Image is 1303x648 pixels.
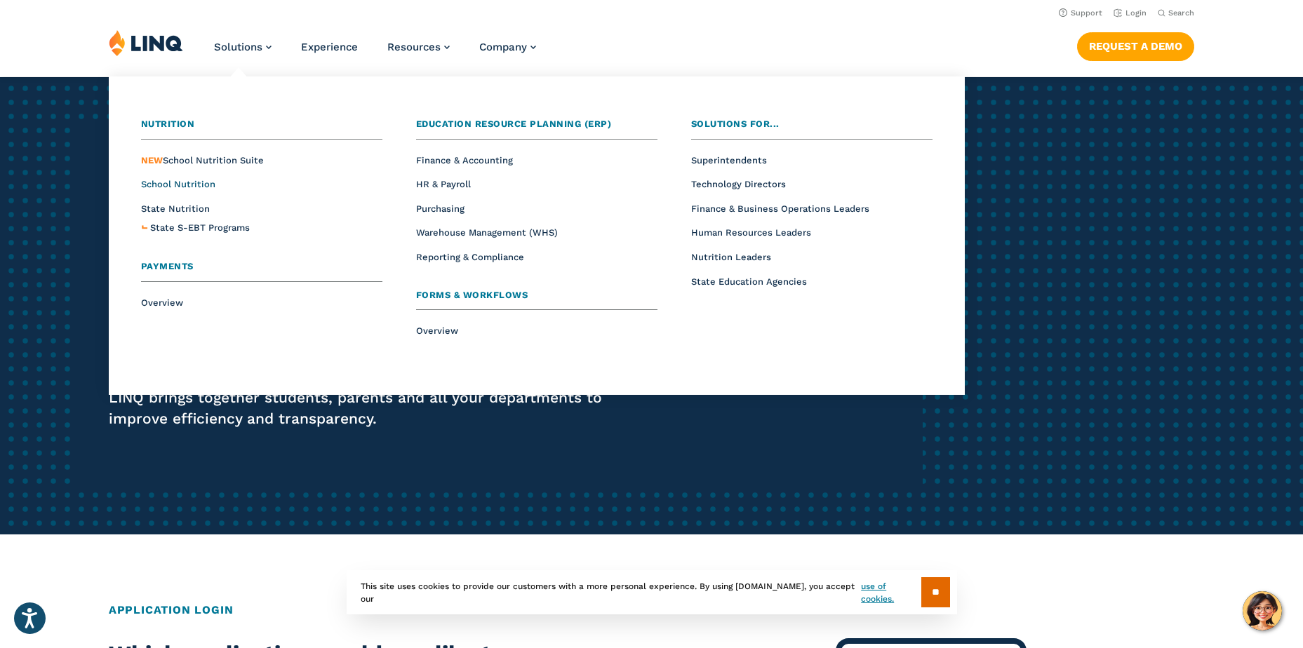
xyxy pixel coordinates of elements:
[416,203,465,214] a: Purchasing
[1114,8,1147,18] a: Login
[150,221,250,236] a: State S-EBT Programs
[150,222,250,233] span: State S-EBT Programs
[141,259,382,282] a: Payments
[416,117,657,140] a: Education Resource Planning (ERP)
[691,119,780,129] span: Solutions for...
[347,570,957,614] div: This site uses cookies to provide our customers with a more personal experience. By using [DOMAIN...
[141,203,210,214] a: State Nutrition
[141,179,215,189] a: School Nutrition
[416,119,612,129] span: Education Resource Planning (ERP)
[109,387,610,429] p: LINQ brings together students, parents and all your departments to improve efficiency and transpa...
[214,41,272,53] a: Solutions
[691,203,869,214] a: Finance & Business Operations Leaders
[141,297,183,308] a: Overview
[416,290,528,300] span: Forms & Workflows
[1243,591,1282,630] button: Hello, have a question? Let’s chat.
[691,117,933,140] a: Solutions for...
[387,41,441,53] span: Resources
[861,580,921,605] a: use of cookies.
[416,252,524,262] a: Reporting & Compliance
[1168,8,1194,18] span: Search
[301,41,358,53] a: Experience
[1158,8,1194,18] button: Open Search Bar
[141,119,195,129] span: Nutrition
[479,41,536,53] a: Company
[214,29,536,76] nav: Primary Navigation
[214,41,262,53] span: Solutions
[141,117,382,140] a: Nutrition
[691,252,771,262] a: Nutrition Leaders
[141,155,163,166] span: NEW
[387,41,450,53] a: Resources
[416,227,558,238] a: Warehouse Management (WHS)
[416,179,471,189] a: HR & Payroll
[691,155,767,166] a: Superintendents
[141,261,194,271] span: Payments
[479,41,527,53] span: Company
[1077,32,1194,60] a: Request a Demo
[1077,29,1194,60] nav: Button Navigation
[1059,8,1102,18] a: Support
[109,29,183,56] img: LINQ | K‑12 Software
[691,179,786,189] a: Technology Directors
[416,155,513,166] a: Finance & Accounting
[691,276,807,287] a: State Education Agencies
[416,288,657,311] a: Forms & Workflows
[141,155,264,166] span: School Nutrition Suite
[141,155,264,166] a: NEWSchool Nutrition Suite
[416,325,458,336] a: Overview
[691,227,811,238] a: Human Resources Leaders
